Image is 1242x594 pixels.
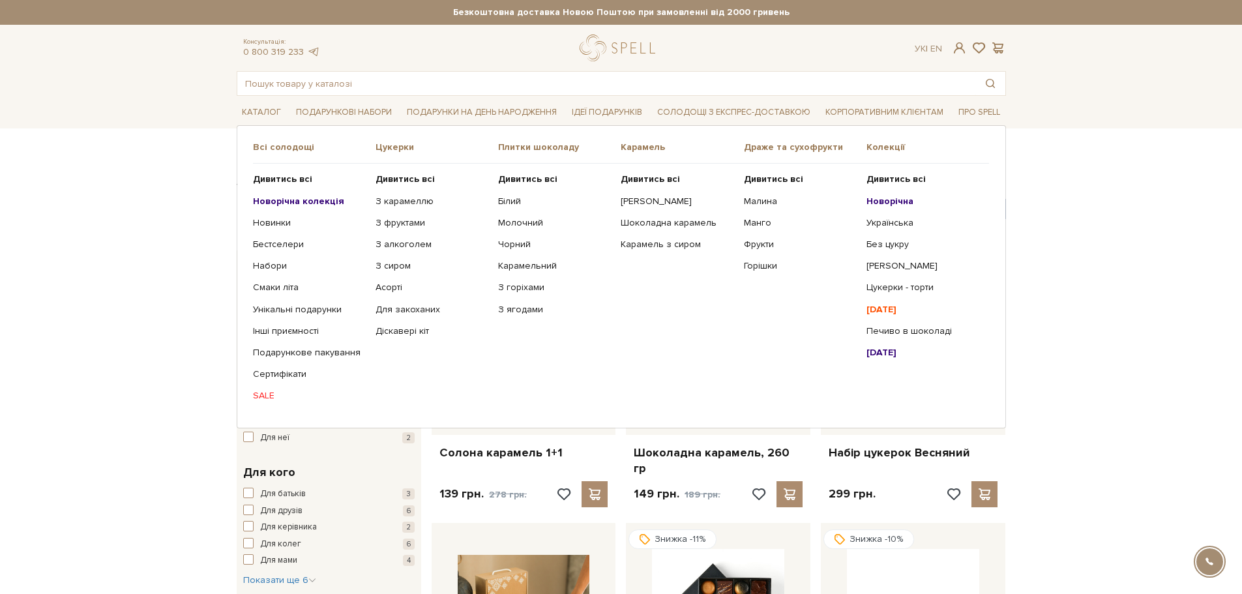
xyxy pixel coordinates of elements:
a: Ідеї подарунків [567,102,647,123]
a: Цукерки - торти [866,282,979,293]
span: Для мами [260,554,297,567]
span: Для батьків [260,488,306,501]
a: Білий [498,196,611,207]
span: 278 грн. [489,489,527,500]
span: 2 [402,522,415,533]
a: [PERSON_NAME] [621,196,733,207]
a: Без цукру [866,239,979,250]
b: Дивитись всі [621,173,680,185]
a: Новорічна колекція [253,196,366,207]
p: 299 грн. [829,486,876,501]
a: Дивитись всі [866,173,979,185]
span: Для колег [260,538,301,551]
a: Фрукти [744,239,857,250]
b: Дивитись всі [253,173,312,185]
span: 4 [403,555,415,566]
span: 189 грн. [685,489,720,500]
button: Показати ще 6 [243,574,316,587]
a: Новорічна [866,196,979,207]
span: 6 [403,539,415,550]
a: Подарункове пакування [253,347,366,359]
a: [DATE] [866,304,979,316]
a: Набори [253,260,366,272]
b: Дивитись всі [744,173,803,185]
a: Дивитись всі [498,173,611,185]
a: Асорті [376,282,488,293]
a: Інші приємності [253,325,366,337]
a: logo [580,35,661,61]
a: Молочний [498,217,611,229]
a: З алкоголем [376,239,488,250]
a: Каталог [237,102,286,123]
span: 2 [402,432,415,443]
b: Новорічна колекція [253,196,344,207]
div: Ук [915,43,942,55]
a: Діскавері кіт [376,325,488,337]
a: Дивитись всі [376,173,488,185]
a: Новинки [253,217,366,229]
button: Для друзів 6 [243,505,415,518]
a: Корпоративним клієнтам [820,102,949,123]
a: Карамель з сиром [621,239,733,250]
a: Унікальні подарунки [253,304,366,316]
b: Дивитись всі [498,173,557,185]
a: З фруктами [376,217,488,229]
a: З горіхами [498,282,611,293]
span: Для кого [243,464,295,481]
b: Дивитись всі [866,173,926,185]
b: Дивитись всі [376,173,435,185]
a: 0 800 319 233 [243,46,304,57]
a: Смаки літа [253,282,366,293]
p: 139 грн. [439,486,527,502]
a: Для закоханих [376,304,488,316]
a: З ягодами [498,304,611,316]
a: Дивитись всі [744,173,857,185]
a: En [930,43,942,54]
a: Дивитись всі [621,173,733,185]
button: Пошук товару у каталозі [975,72,1005,95]
span: 6 [403,505,415,516]
div: Знижка -10% [823,529,914,549]
span: Плитки шоколаду [498,141,621,153]
button: Для колег 6 [243,538,415,551]
a: telegram [307,46,320,57]
span: Колекції [866,141,989,153]
a: З карамеллю [376,196,488,207]
p: 149 грн. [634,486,720,502]
a: Подарункові набори [291,102,397,123]
button: Для керівника 2 [243,521,415,534]
a: Українська [866,217,979,229]
span: Для друзів [260,505,303,518]
span: Для керівника [260,521,317,534]
button: Для мами 4 [243,554,415,567]
a: Солона карамель 1+1 [439,445,608,460]
a: Про Spell [953,102,1005,123]
a: [DATE] [866,347,979,359]
span: Цукерки [376,141,498,153]
input: Пошук товару у каталозі [237,72,975,95]
a: SALE [253,390,366,402]
span: Карамель [621,141,743,153]
a: Горішки [744,260,857,272]
a: Печиво в шоколаді [866,325,979,337]
a: Солодощі з експрес-доставкою [652,101,816,123]
div: Каталог [237,125,1006,428]
a: Манго [744,217,857,229]
a: Бестселери [253,239,366,250]
b: [DATE] [866,347,896,358]
b: Новорічна [866,196,913,207]
b: [DATE] [866,304,896,315]
a: Набір цукерок Весняний [829,445,998,460]
span: Консультація: [243,38,320,46]
a: З сиром [376,260,488,272]
a: Чорний [498,239,611,250]
a: Малина [744,196,857,207]
a: Шоколадна карамель [621,217,733,229]
a: Шоколадна карамель, 260 гр [634,445,803,476]
a: Подарунки на День народження [402,102,562,123]
button: Для батьків 3 [243,488,415,501]
span: Показати ще 6 [243,574,316,586]
span: | [926,43,928,54]
div: Знижка -11% [628,529,717,549]
a: Дивитись всі [253,173,366,185]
